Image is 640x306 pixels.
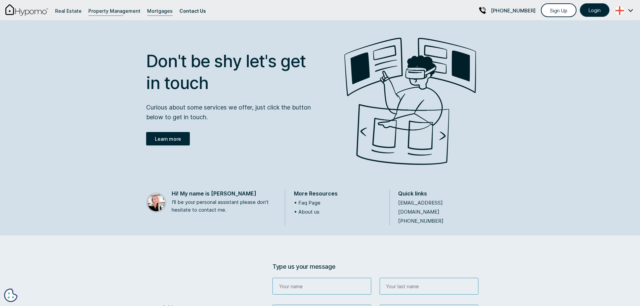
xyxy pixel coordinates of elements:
a: [PHONE_NUMBER] [398,218,443,224]
div: Contact Us [179,6,206,15]
div: More Resources [294,189,338,198]
a: Sign Up [541,3,577,17]
a: Login [580,3,609,17]
h1: Don't be shy let's get in touch [146,50,320,94]
h6: Type us your message [272,262,478,271]
div: Mortgages [147,6,173,15]
div: Quick links [398,189,427,198]
div: Real Estate [55,6,82,15]
div: Property Management [88,6,140,15]
a: • About us [294,209,319,215]
a: • Faq Page [294,200,321,206]
div: Hi! My name is [PERSON_NAME] [172,189,256,198]
a: Learn more [146,132,190,145]
p: [PHONE_NUMBER] [491,6,536,15]
a: [EMAIL_ADDRESS][DOMAIN_NAME] [398,200,443,215]
a: [PHONE_NUMBER] [479,2,536,18]
p: Curious about some services we offer, just click the button below to get in touch. [146,102,320,122]
p: I'll be your personal assistant please don't hesitate to contact me. [172,198,278,214]
input: Your name [272,278,371,295]
input: Your last name [380,278,478,295]
button: Cookie Preferences [4,289,17,302]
